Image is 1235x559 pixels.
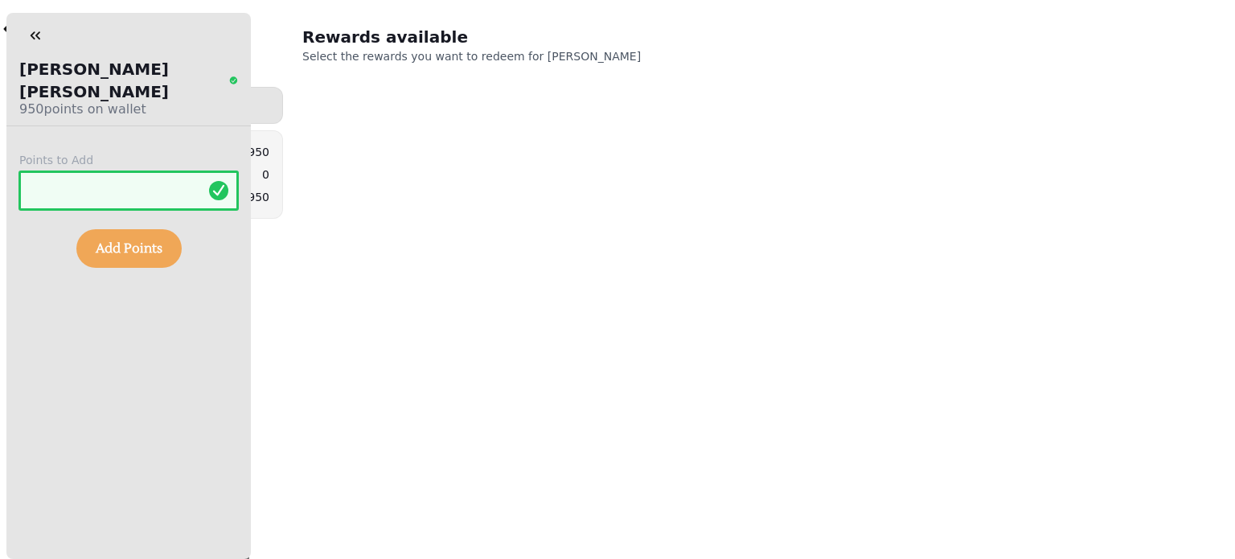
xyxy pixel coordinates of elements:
p: Select the rewards you want to redeem for [302,48,714,64]
span: Add Points [96,242,162,255]
h2: Rewards available [302,26,611,48]
span: [PERSON_NAME] [548,50,641,63]
button: Add Points [76,229,182,268]
p: 950 [248,144,269,160]
p: 0 [262,166,269,183]
p: [PERSON_NAME] [PERSON_NAME] [19,58,226,103]
p: 950 [248,189,269,205]
p: 950 points on wallet [19,100,238,119]
label: Points to Add [19,152,238,168]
